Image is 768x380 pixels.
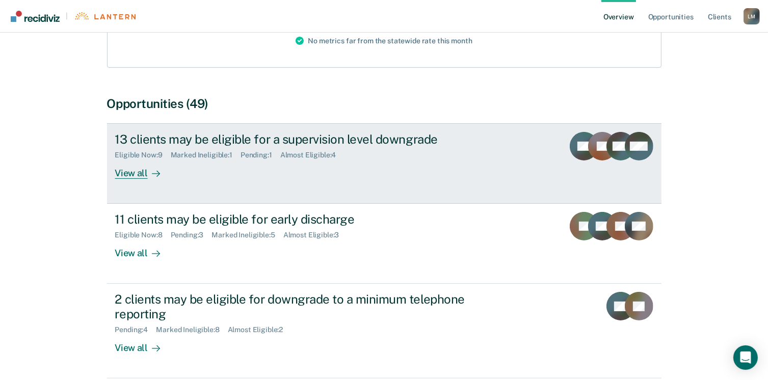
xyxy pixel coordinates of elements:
[156,325,227,334] div: Marked Ineligible : 8
[115,239,172,259] div: View all
[115,334,172,354] div: View all
[171,231,212,239] div: Pending : 3
[115,159,172,179] div: View all
[287,14,480,67] div: No metrics far from the statewide rate this month
[115,292,473,321] div: 2 clients may be eligible for downgrade to a minimum telephone reporting
[241,151,280,159] div: Pending : 1
[115,132,473,147] div: 13 clients may be eligible for a supervision level downgrade
[283,231,348,239] div: Almost Eligible : 3
[171,151,241,159] div: Marked Ineligible : 1
[228,325,292,334] div: Almost Eligible : 2
[280,151,345,159] div: Almost Eligible : 4
[107,284,661,378] a: 2 clients may be eligible for downgrade to a minimum telephone reportingPending:4Marked Ineligibl...
[744,8,760,24] div: L M
[211,231,283,239] div: Marked Ineligible : 5
[74,12,136,20] img: Lantern
[733,345,758,370] div: Open Intercom Messenger
[60,12,74,20] span: |
[115,325,156,334] div: Pending : 4
[115,212,473,227] div: 11 clients may be eligible for early discharge
[744,8,760,24] button: Profile dropdown button
[115,231,171,239] div: Eligible Now : 8
[107,96,661,111] div: Opportunities (49)
[115,151,171,159] div: Eligible Now : 9
[11,11,60,22] img: Recidiviz
[107,123,661,204] a: 13 clients may be eligible for a supervision level downgradeEligible Now:9Marked Ineligible:1Pend...
[107,204,661,284] a: 11 clients may be eligible for early dischargeEligible Now:8Pending:3Marked Ineligible:5Almost El...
